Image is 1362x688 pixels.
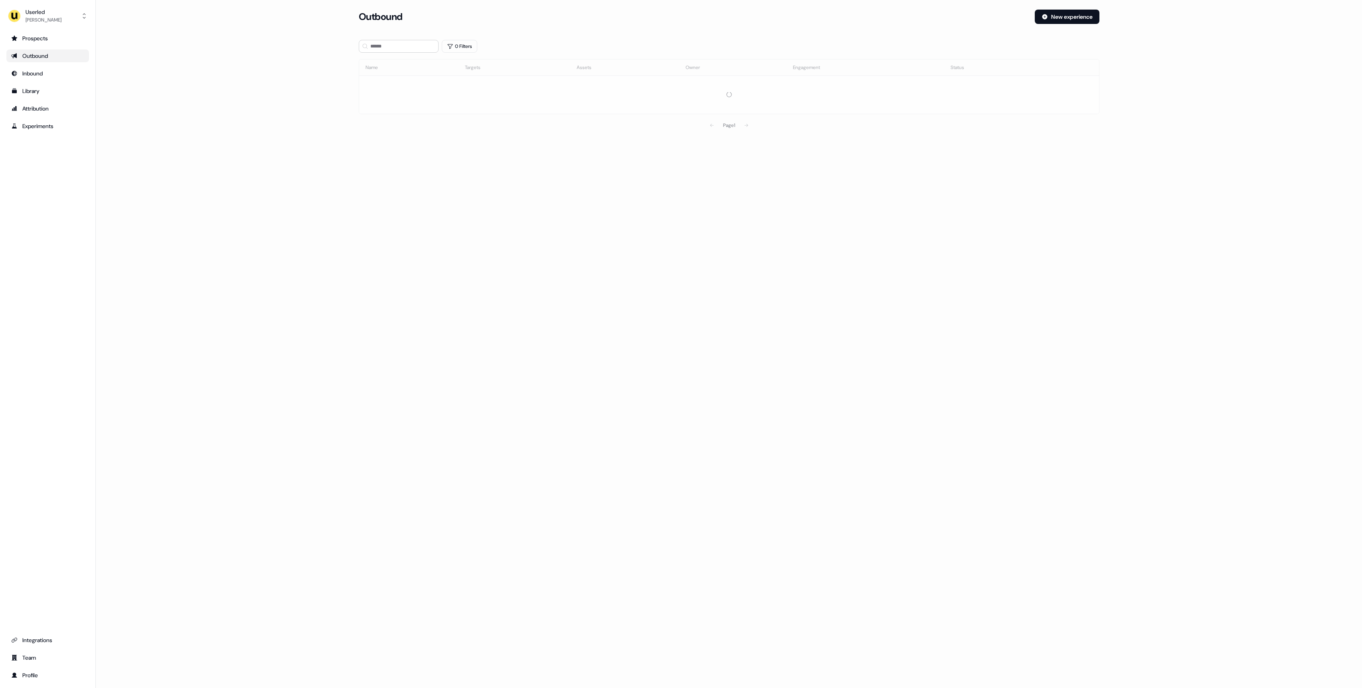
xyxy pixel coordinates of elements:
[6,32,89,45] a: Go to prospects
[11,52,84,60] div: Outbound
[11,87,84,95] div: Library
[6,102,89,115] a: Go to attribution
[11,671,84,679] div: Profile
[6,6,89,26] button: Userled[PERSON_NAME]
[11,654,84,662] div: Team
[26,16,61,24] div: [PERSON_NAME]
[6,49,89,62] a: Go to outbound experience
[6,120,89,132] a: Go to experiments
[11,105,84,113] div: Attribution
[6,634,89,646] a: Go to integrations
[6,651,89,664] a: Go to team
[442,40,477,53] button: 0 Filters
[6,669,89,682] a: Go to profile
[11,636,84,644] div: Integrations
[1035,10,1099,24] button: New experience
[6,67,89,80] a: Go to Inbound
[11,34,84,42] div: Prospects
[26,8,61,16] div: Userled
[11,69,84,77] div: Inbound
[11,122,84,130] div: Experiments
[359,11,403,23] h3: Outbound
[6,85,89,97] a: Go to templates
